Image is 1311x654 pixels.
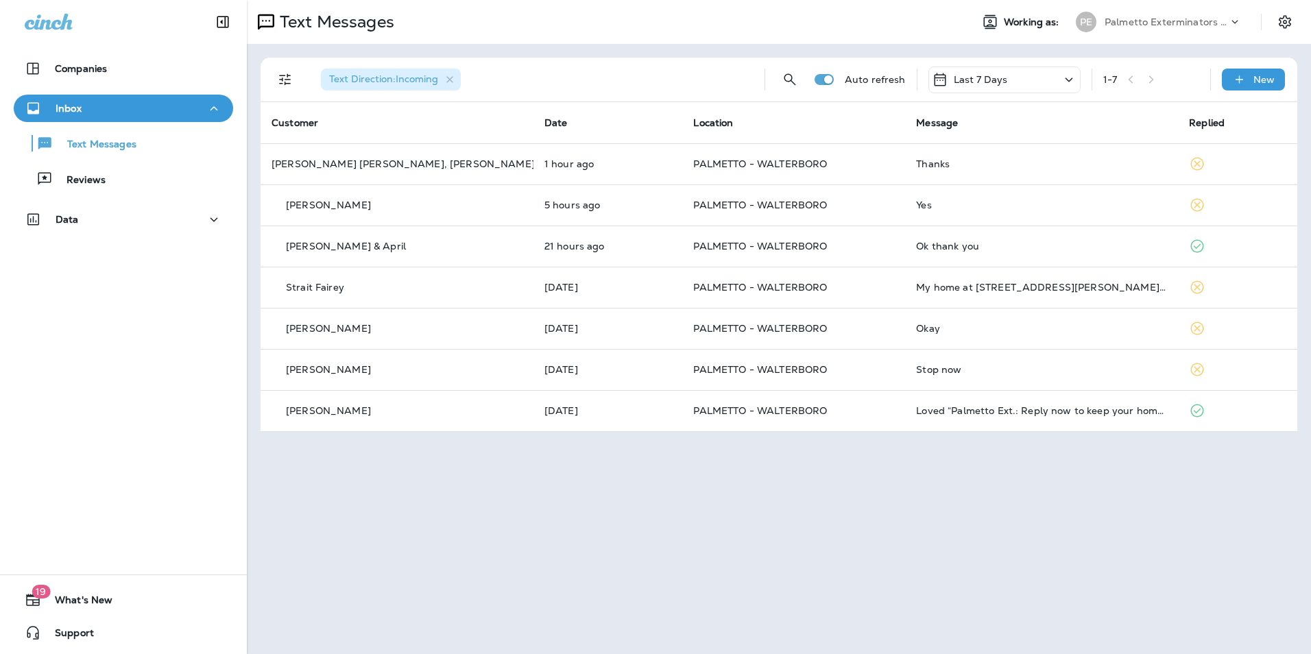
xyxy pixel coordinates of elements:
button: Data [14,206,233,233]
span: 19 [32,585,50,598]
button: Inbox [14,95,233,122]
div: Text Direction:Incoming [321,69,461,90]
span: Replied [1189,117,1225,129]
span: Working as: [1004,16,1062,28]
div: Okay [916,323,1167,334]
p: Data [56,214,79,225]
button: Collapse Sidebar [204,8,242,36]
span: Customer [272,117,318,129]
button: Support [14,619,233,646]
div: My home at 9136 Lottie Pope Rd is being invaded by roaches. Please confirm your receipt of this m... [916,282,1167,293]
span: PALMETTO - WALTERBORO [693,199,827,211]
div: PE [1076,12,1096,32]
span: PALMETTO - WALTERBORO [693,404,827,417]
span: PALMETTO - WALTERBORO [693,363,827,376]
span: PALMETTO - WALTERBORO [693,322,827,335]
p: Companies [55,63,107,74]
span: What's New [41,594,112,611]
span: Message [916,117,958,129]
span: PALMETTO - WALTERBORO [693,281,827,293]
div: Loved “Palmetto Ext.: Reply now to keep your home safe from pests with Quarterly Pest Control! Ta... [916,405,1167,416]
span: Location [693,117,733,129]
p: Palmetto Exterminators LLC [1105,16,1228,27]
p: Text Messages [274,12,394,32]
p: Aug 6, 2025 02:17 PM [544,405,672,416]
div: Thanks [916,158,1167,169]
button: Text Messages [14,129,233,158]
button: Settings [1273,10,1297,34]
p: Aug 13, 2025 12:15 PM [544,158,672,169]
p: Aug 8, 2025 11:55 AM [544,323,672,334]
p: [PERSON_NAME] [PERSON_NAME], [PERSON_NAME] [272,158,535,169]
div: 1 - 7 [1103,74,1117,85]
p: Aug 12, 2025 04:55 PM [544,241,672,252]
p: [PERSON_NAME] [286,199,371,210]
p: Aug 13, 2025 09:02 AM [544,199,672,210]
p: Strait Fairey [286,282,344,293]
p: [PERSON_NAME] & April [286,241,406,252]
div: Yes [916,199,1167,210]
button: 19What's New [14,586,233,614]
p: New [1253,74,1275,85]
button: Companies [14,55,233,82]
span: PALMETTO - WALTERBORO [693,240,827,252]
p: [PERSON_NAME] [286,364,371,375]
p: Last 7 Days [954,74,1008,85]
p: [PERSON_NAME] [286,405,371,416]
button: Reviews [14,165,233,193]
span: Date [544,117,568,129]
p: Reviews [53,174,106,187]
p: Auto refresh [845,74,906,85]
p: Inbox [56,103,82,114]
p: Text Messages [53,138,136,152]
p: Aug 8, 2025 12:17 PM [544,282,672,293]
button: Search Messages [776,66,804,93]
p: Aug 8, 2025 10:58 AM [544,364,672,375]
span: PALMETTO - WALTERBORO [693,158,827,170]
p: [PERSON_NAME] [286,323,371,334]
span: Support [41,627,94,644]
div: Ok thank you [916,241,1167,252]
span: Text Direction : Incoming [329,73,438,85]
button: Filters [272,66,299,93]
div: Stop now [916,364,1167,375]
